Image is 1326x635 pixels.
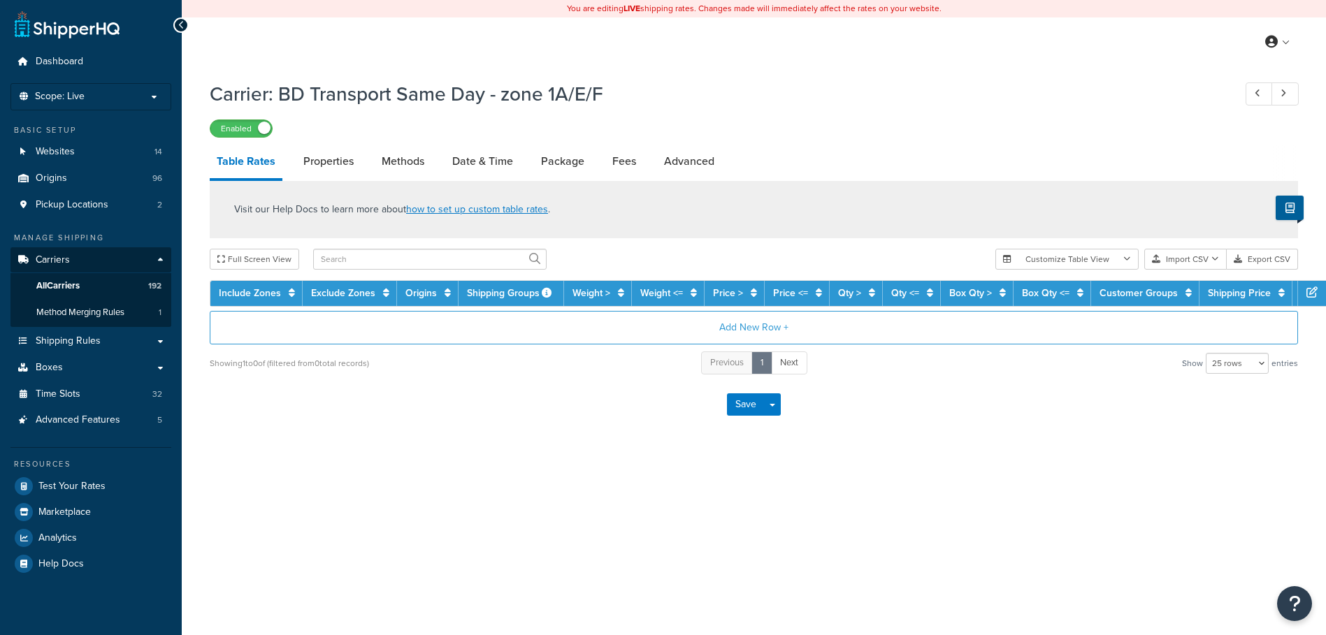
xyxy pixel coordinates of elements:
[36,280,80,292] span: All Carriers
[36,307,124,319] span: Method Merging Rules
[375,145,431,178] a: Methods
[10,247,171,327] li: Carriers
[219,286,281,300] a: Include Zones
[10,232,171,244] div: Manage Shipping
[10,381,171,407] a: Time Slots32
[751,351,772,374] a: 1
[10,551,171,576] a: Help Docs
[311,286,375,300] a: Exclude Zones
[10,166,171,191] a: Origins96
[10,407,171,433] a: Advanced Features5
[210,249,299,270] button: Full Screen View
[713,286,743,300] a: Price >
[10,474,171,499] a: Test Your Rates
[36,414,120,426] span: Advanced Features
[36,254,70,266] span: Carriers
[534,145,591,178] a: Package
[36,199,108,211] span: Pickup Locations
[10,300,171,326] a: Method Merging Rules1
[406,202,548,217] a: how to set up custom table rates
[10,499,171,525] a: Marketplace
[624,2,640,15] b: LIVE
[1277,586,1312,621] button: Open Resource Center
[10,525,171,550] a: Analytics
[640,286,683,300] a: Weight <=
[771,351,807,374] a: Next
[152,173,162,184] span: 96
[296,145,361,178] a: Properties
[445,145,520,178] a: Date & Time
[1144,249,1227,270] button: Import CSV
[10,300,171,326] li: Method Merging Rules
[10,328,171,354] a: Shipping Rules
[36,56,83,68] span: Dashboard
[210,145,282,181] a: Table Rates
[1276,196,1304,220] button: Show Help Docs
[36,335,101,347] span: Shipping Rules
[10,166,171,191] li: Origins
[10,407,171,433] li: Advanced Features
[10,381,171,407] li: Time Slots
[701,351,753,374] a: Previous
[38,481,106,492] span: Test Your Rates
[459,281,564,306] th: Shipping Groups
[710,356,744,369] span: Previous
[657,145,721,178] a: Advanced
[210,353,369,373] div: Showing 1 to 0 of (filtered from 0 total records)
[38,558,84,570] span: Help Docs
[10,247,171,273] a: Carriers
[1022,286,1069,300] a: Box Qty <=
[210,80,1220,108] h1: Carrier: BD Transport Same Day - zone 1A/E/F
[891,286,919,300] a: Qty <=
[10,273,171,299] a: AllCarriers192
[1100,286,1178,300] a: Customer Groups
[1271,82,1299,105] a: Next Record
[10,458,171,470] div: Resources
[159,307,161,319] span: 1
[780,356,798,369] span: Next
[148,280,161,292] span: 192
[773,286,808,300] a: Price <=
[1271,353,1298,373] span: entries
[949,286,992,300] a: Box Qty >
[10,355,171,381] a: Boxes
[1246,82,1273,105] a: Previous Record
[210,120,272,137] label: Enabled
[36,173,67,184] span: Origins
[995,249,1139,270] button: Customize Table View
[572,286,610,300] a: Weight >
[234,202,550,217] p: Visit our Help Docs to learn more about .
[10,192,171,218] li: Pickup Locations
[10,49,171,75] a: Dashboard
[36,362,63,374] span: Boxes
[10,192,171,218] a: Pickup Locations2
[38,506,91,518] span: Marketplace
[152,388,162,400] span: 32
[1208,286,1271,300] a: Shipping Price
[605,145,643,178] a: Fees
[35,91,85,103] span: Scope: Live
[157,199,162,211] span: 2
[1227,249,1298,270] button: Export CSV
[405,286,437,300] a: Origins
[727,393,765,416] button: Save
[1182,353,1203,373] span: Show
[154,146,162,158] span: 14
[38,532,77,544] span: Analytics
[157,414,162,426] span: 5
[10,139,171,165] a: Websites14
[838,286,861,300] a: Qty >
[10,139,171,165] li: Websites
[36,388,80,400] span: Time Slots
[313,249,547,270] input: Search
[210,311,1298,344] button: Add New Row +
[10,124,171,136] div: Basic Setup
[36,146,75,158] span: Websites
